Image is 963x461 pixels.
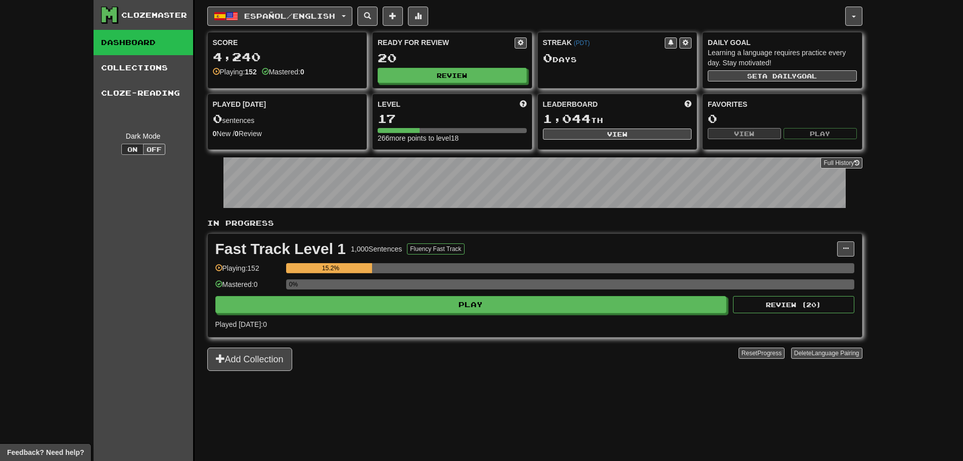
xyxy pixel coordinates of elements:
[213,129,362,139] div: New / Review
[378,68,527,83] button: Review
[820,157,862,169] a: Full History
[543,111,591,125] span: 1,044
[543,37,665,48] div: Streak
[543,51,553,65] span: 0
[245,68,256,76] strong: 152
[94,80,193,106] a: Cloze-Reading
[543,129,692,140] button: View
[262,67,304,77] div: Mastered:
[383,7,403,26] button: Add sentence to collection
[708,128,781,139] button: View
[762,72,797,79] span: a daily
[784,128,857,139] button: Play
[213,111,222,125] span: 0
[378,52,527,64] div: 20
[300,68,304,76] strong: 0
[757,350,782,357] span: Progress
[708,37,857,48] div: Daily Goal
[213,67,257,77] div: Playing:
[213,37,362,48] div: Score
[207,348,292,371] button: Add Collection
[215,263,281,280] div: Playing: 152
[143,144,165,155] button: Off
[520,99,527,109] span: Score more points to level up
[408,7,428,26] button: More stats
[215,279,281,296] div: Mastered: 0
[121,144,144,155] button: On
[378,37,515,48] div: Ready for Review
[244,12,335,20] span: Español / English
[289,263,373,273] div: 15.2%
[121,10,187,20] div: Clozemaster
[207,7,352,26] button: Español/English
[378,133,527,143] div: 266 more points to level 18
[215,320,267,328] span: Played [DATE]: 0
[351,244,402,254] div: 1,000 Sentences
[708,70,857,81] button: Seta dailygoal
[378,112,527,125] div: 17
[708,48,857,68] div: Learning a language requires practice every day. Stay motivated!
[213,112,362,125] div: sentences
[357,7,378,26] button: Search sentences
[207,218,862,228] p: In Progress
[7,447,84,457] span: Open feedback widget
[543,112,692,125] div: th
[684,99,692,109] span: This week in points, UTC
[791,348,862,359] button: DeleteLanguage Pairing
[101,131,186,141] div: Dark Mode
[708,112,857,125] div: 0
[94,55,193,80] a: Collections
[407,243,464,255] button: Fluency Fast Track
[543,99,598,109] span: Leaderboard
[215,296,727,313] button: Play
[235,130,239,138] strong: 0
[811,350,859,357] span: Language Pairing
[94,30,193,55] a: Dashboard
[213,130,217,138] strong: 0
[213,51,362,63] div: 4,240
[739,348,785,359] button: ResetProgress
[543,52,692,65] div: Day s
[574,39,590,47] a: (PDT)
[708,99,857,109] div: Favorites
[733,296,854,313] button: Review (20)
[378,99,400,109] span: Level
[213,99,266,109] span: Played [DATE]
[215,241,346,257] div: Fast Track Level 1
